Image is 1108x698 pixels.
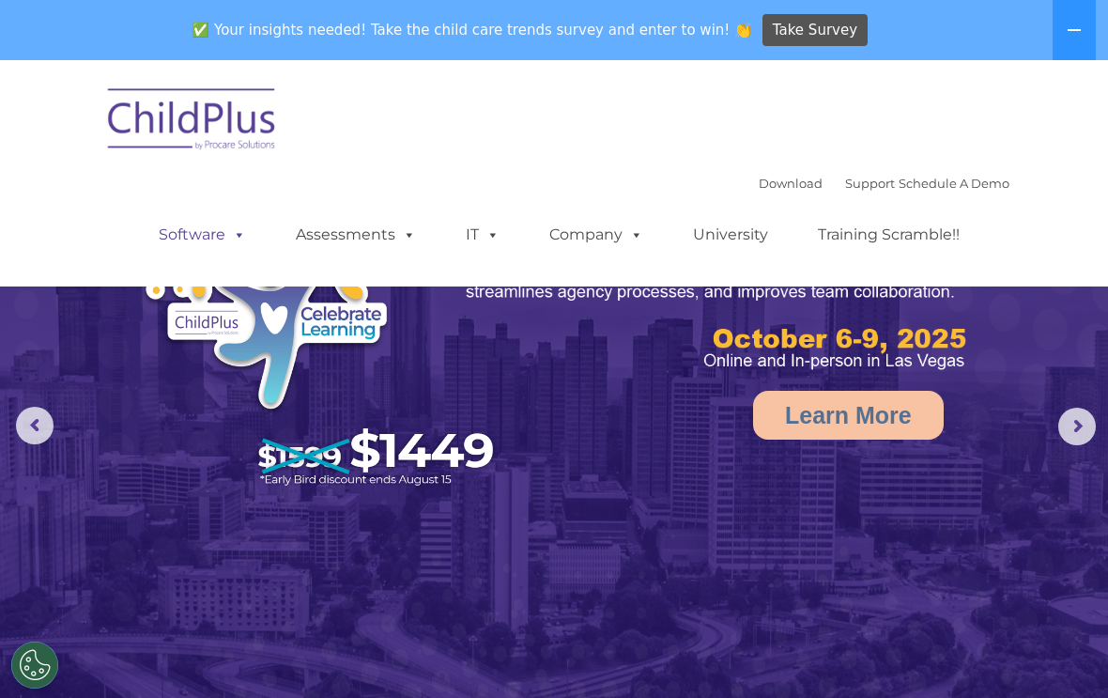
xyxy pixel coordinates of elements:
[674,216,787,254] a: University
[99,75,286,169] img: ChildPlus by Procare Solutions
[531,216,662,254] a: Company
[140,216,265,254] a: Software
[762,14,869,47] a: Take Survey
[759,176,823,191] a: Download
[753,391,944,440] a: Learn More
[185,12,760,49] span: ✅ Your insights needed! Take the child care trends survey and enter to win! 👏
[799,216,978,254] a: Training Scramble!!
[759,176,1009,191] font: |
[773,14,857,47] span: Take Survey
[899,176,1009,191] a: Schedule A Demo
[11,642,58,689] button: Cookies Settings
[277,216,435,254] a: Assessments
[447,216,518,254] a: IT
[845,176,895,191] a: Support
